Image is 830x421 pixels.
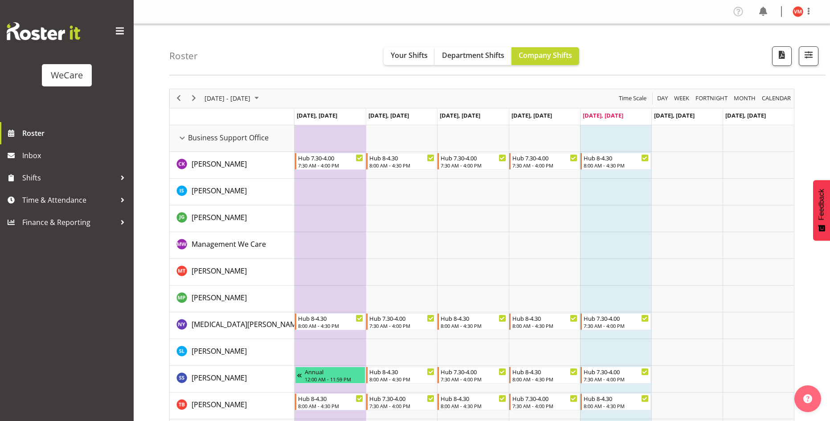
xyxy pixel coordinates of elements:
span: Your Shifts [391,50,428,60]
span: [MEDICAL_DATA][PERSON_NAME] [192,319,303,329]
button: Feedback - Show survey [813,180,830,241]
button: Month [760,93,793,104]
div: 8:00 AM - 4:30 PM [441,322,506,329]
div: 7:30 AM - 4:00 PM [512,402,577,409]
div: 7:30 AM - 4:00 PM [441,162,506,169]
div: Nikita Yates"s event - Hub 8-4.30 Begin From Thursday, September 25, 2025 at 8:00:00 AM GMT+12:00... [509,313,580,330]
td: Nikita Yates resource [170,312,294,339]
div: Annual [305,367,363,376]
div: 7:30 AM - 4:00 PM [584,376,649,383]
a: Management We Care [192,239,266,249]
td: Janine Grundler resource [170,205,294,232]
span: Business Support Office [188,132,269,143]
div: 8:00 AM - 4:30 PM [584,162,649,169]
div: Hub 8-4.30 [369,367,434,376]
div: Hub 7.30-4.00 [512,394,577,403]
span: [DATE], [DATE] [368,111,409,119]
button: Timeline Month [732,93,757,104]
a: [PERSON_NAME] [192,266,247,276]
div: 7:30 AM - 4:00 PM [369,402,434,409]
button: Company Shifts [511,47,579,65]
div: Chloe Kim"s event - Hub 7.30-4.00 Begin From Wednesday, September 24, 2025 at 7:30:00 AM GMT+12:0... [437,153,508,170]
div: Hub 7.30-4.00 [298,153,363,162]
td: Chloe Kim resource [170,152,294,179]
span: [DATE], [DATE] [725,111,766,119]
div: Savita Savita"s event - Hub 8-4.30 Begin From Tuesday, September 23, 2025 at 8:00:00 AM GMT+12:00... [366,367,437,384]
div: previous period [171,89,186,108]
div: 7:30 AM - 4:00 PM [298,162,363,169]
span: [DATE], [DATE] [654,111,695,119]
span: Time & Attendance [22,193,116,207]
img: help-xxl-2.png [803,394,812,403]
span: [DATE], [DATE] [583,111,623,119]
td: Sarah Lamont resource [170,339,294,366]
a: [PERSON_NAME] [192,185,247,196]
span: calendar [761,93,792,104]
span: Shifts [22,171,116,184]
button: Fortnight [694,93,729,104]
div: Hub 8-4.30 [512,367,577,376]
div: 8:00 AM - 4:30 PM [512,376,577,383]
td: Isabel Simcox resource [170,179,294,205]
span: Feedback [818,189,826,220]
span: [PERSON_NAME] [192,400,247,409]
a: [PERSON_NAME] [192,346,247,356]
span: Fortnight [695,93,728,104]
div: Nikita Yates"s event - Hub 8-4.30 Begin From Wednesday, September 24, 2025 at 8:00:00 AM GMT+12:0... [437,313,508,330]
div: Hub 7.30-4.00 [512,153,577,162]
div: Nikita Yates"s event - Hub 8-4.30 Begin From Monday, September 22, 2025 at 8:00:00 AM GMT+12:00 E... [295,313,365,330]
div: Hub 8-4.30 [584,394,649,403]
td: Management We Care resource [170,232,294,259]
td: Savita Savita resource [170,366,294,392]
button: Download a PDF of the roster according to the set date range. [772,46,792,66]
div: 12:00 AM - 11:59 PM [305,376,363,383]
td: Business Support Office resource [170,125,294,152]
div: 7:30 AM - 4:00 PM [512,162,577,169]
span: Company Shifts [519,50,572,60]
button: Timeline Week [673,93,691,104]
button: Your Shifts [384,47,435,65]
td: Millie Pumphrey resource [170,286,294,312]
button: Department Shifts [435,47,511,65]
a: [PERSON_NAME] [192,159,247,169]
div: 8:00 AM - 4:30 PM [298,322,363,329]
span: Day [656,93,669,104]
div: Tyla Boyd"s event - Hub 8-4.30 Begin From Monday, September 22, 2025 at 8:00:00 AM GMT+12:00 Ends... [295,393,365,410]
h4: Roster [169,51,198,61]
div: Hub 8-4.30 [369,153,434,162]
button: September 2025 [203,93,263,104]
div: Savita Savita"s event - Hub 7.30-4.00 Begin From Wednesday, September 24, 2025 at 7:30:00 AM GMT+... [437,367,508,384]
div: Chloe Kim"s event - Hub 7.30-4.00 Begin From Thursday, September 25, 2025 at 7:30:00 AM GMT+12:00... [509,153,580,170]
div: Hub 7.30-4.00 [441,367,506,376]
span: Roster [22,127,129,140]
span: [PERSON_NAME] [192,293,247,302]
div: Tyla Boyd"s event - Hub 7.30-4.00 Begin From Tuesday, September 23, 2025 at 7:30:00 AM GMT+12:00 ... [366,393,437,410]
div: Chloe Kim"s event - Hub 8-4.30 Begin From Friday, September 26, 2025 at 8:00:00 AM GMT+12:00 Ends... [581,153,651,170]
img: viktoriia-molchanova11567.jpg [793,6,803,17]
button: Previous [173,93,185,104]
div: 8:00 AM - 4:30 PM [441,402,506,409]
div: WeCare [51,69,83,82]
div: Hub 8-4.30 [441,314,506,323]
a: [PERSON_NAME] [192,399,247,410]
div: Hub 8-4.30 [584,153,649,162]
td: Michelle Thomas resource [170,259,294,286]
a: [MEDICAL_DATA][PERSON_NAME] [192,319,303,330]
div: 8:00 AM - 4:30 PM [298,402,363,409]
div: 8:00 AM - 4:30 PM [512,322,577,329]
a: [PERSON_NAME] [192,372,247,383]
button: Time Scale [617,93,648,104]
span: [DATE], [DATE] [440,111,480,119]
div: next period [186,89,201,108]
div: Hub 7.30-4.00 [441,153,506,162]
div: Savita Savita"s event - Annual Begin From Friday, September 19, 2025 at 12:00:00 AM GMT+12:00 End... [295,367,365,384]
div: Chloe Kim"s event - Hub 7.30-4.00 Begin From Monday, September 22, 2025 at 7:30:00 AM GMT+12:00 E... [295,153,365,170]
div: Hub 7.30-4.00 [369,314,434,323]
div: Hub 8-4.30 [441,394,506,403]
div: Hub 7.30-4.00 [369,394,434,403]
span: [PERSON_NAME] [192,346,247,356]
span: Week [673,93,690,104]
